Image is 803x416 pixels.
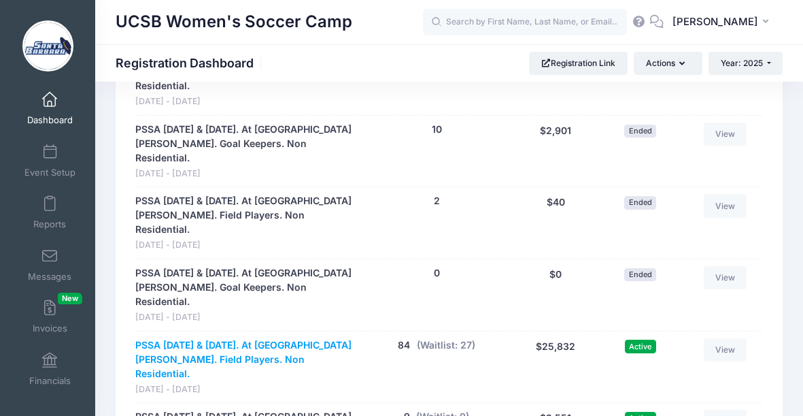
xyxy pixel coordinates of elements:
button: [PERSON_NAME] [664,7,783,38]
span: Invoices [33,323,67,335]
a: Reports [18,189,82,236]
input: Search by First Name, Last Name, or Email... [423,9,627,36]
a: Registration Link [529,52,628,75]
a: Event Setup [18,137,82,185]
span: Reports [33,219,66,231]
div: $40 [512,194,600,252]
span: Ended [624,268,656,281]
span: Ended [624,196,656,209]
span: Financials [29,375,71,387]
a: PSSA [DATE] & [DATE]. At [GEOGRAPHIC_DATA][PERSON_NAME]. Goal Keepers. Non Residential. [135,123,354,165]
span: Ended [624,125,656,138]
img: UCSB Women's Soccer Camp [22,20,73,71]
div: $0 [512,266,600,324]
span: [PERSON_NAME] [672,14,758,29]
a: View [704,123,747,146]
button: Actions [634,52,702,75]
a: View [704,194,747,217]
span: Event Setup [24,167,75,178]
span: [DATE] - [DATE] [135,95,354,108]
span: Year: 2025 [721,58,763,68]
button: 0 [434,266,440,281]
a: Messages [18,241,82,289]
button: 10 [432,123,442,137]
a: View [704,266,747,289]
h1: Registration Dashboard [116,56,265,70]
a: PSSA [DATE] & [DATE]. At [GEOGRAPHIC_DATA][PERSON_NAME]. Goal Keepers. Non Residential. [135,266,354,309]
button: 84 [398,338,410,353]
span: [DATE] - [DATE] [135,383,354,396]
a: Dashboard [18,84,82,132]
div: $2,901 [512,123,600,180]
div: $25,832 [512,338,600,396]
a: PSSA [DATE] & [DATE]. At [GEOGRAPHIC_DATA][PERSON_NAME]. Field Players. Non Residential. [135,194,354,237]
span: Messages [28,271,71,283]
a: InvoicesNew [18,293,82,340]
h1: UCSB Women's Soccer Camp [116,7,352,38]
a: View [704,338,747,362]
span: New [58,293,82,304]
span: [DATE] - [DATE] [135,239,354,252]
button: (Waitlist: 27) [417,338,475,353]
span: [DATE] - [DATE] [135,311,354,324]
button: Year: 2025 [708,52,783,75]
a: PSSA [DATE] & [DATE]. At [GEOGRAPHIC_DATA][PERSON_NAME]. Field Players. Non Residential. [135,338,354,381]
button: 2 [434,194,440,208]
span: [DATE] - [DATE] [135,167,354,180]
a: Financials [18,345,82,393]
span: Dashboard [27,115,73,127]
span: Active [625,340,656,353]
